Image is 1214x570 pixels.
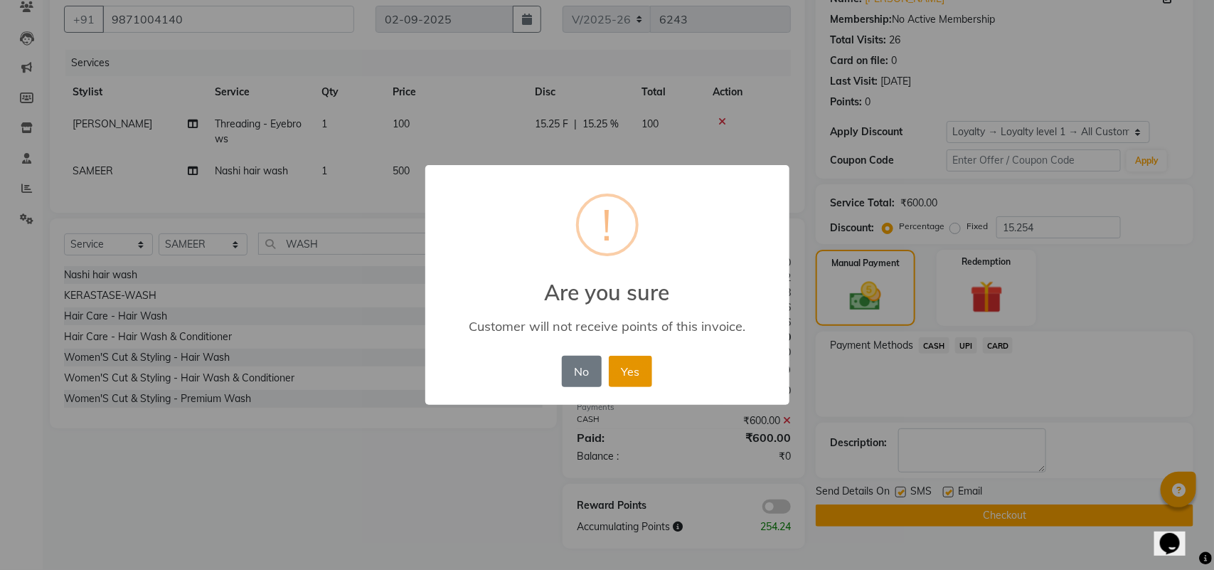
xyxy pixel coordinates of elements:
[425,263,789,305] h2: Are you sure
[1154,513,1200,556] iframe: chat widget
[609,356,652,387] button: Yes
[602,196,612,253] div: !
[445,318,768,334] div: Customer will not receive points of this invoice.
[562,356,602,387] button: No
